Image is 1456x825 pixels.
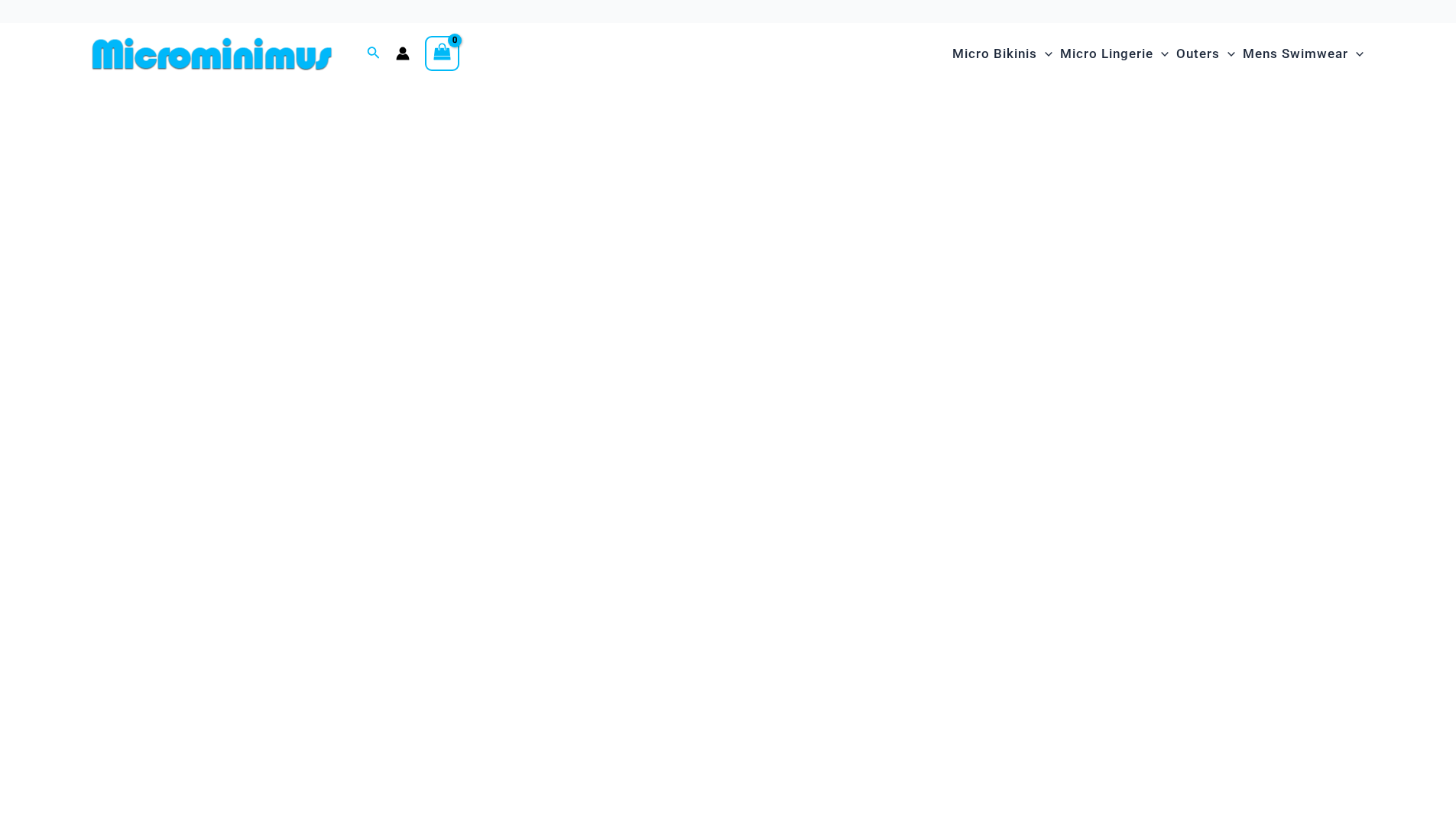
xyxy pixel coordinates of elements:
[425,36,460,71] a: View Shopping Cart, empty
[946,28,1370,79] nav: Site Navigation
[1153,34,1169,73] span: Menu Toggle
[949,31,1056,77] a: Micro BikinisMenu ToggleMenu Toggle
[1176,34,1220,73] span: Outers
[367,44,381,63] a: Search icon link
[86,37,338,71] img: MM SHOP LOGO FLAT
[1243,34,1348,73] span: Mens Swimwear
[1220,34,1235,73] span: Menu Toggle
[1348,34,1364,73] span: Menu Toggle
[1037,34,1052,73] span: Menu Toggle
[1239,31,1367,77] a: Mens SwimwearMenu ToggleMenu Toggle
[1172,31,1239,77] a: OutersMenu ToggleMenu Toggle
[952,34,1037,73] span: Micro Bikinis
[1060,34,1153,73] span: Micro Lingerie
[1056,31,1172,77] a: Micro LingerieMenu ToggleMenu Toggle
[396,47,410,60] a: Account icon link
